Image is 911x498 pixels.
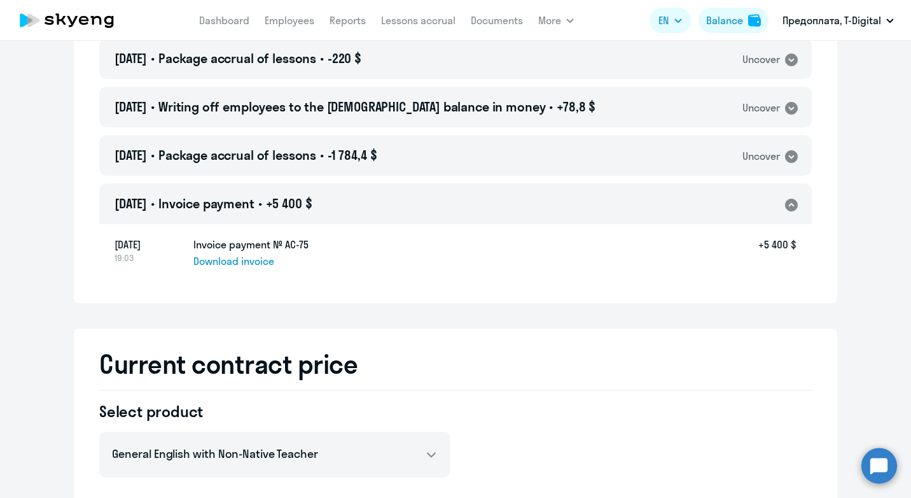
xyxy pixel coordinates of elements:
div: Uncover [742,100,780,116]
span: Download invoice [193,253,274,269]
h2: Current contract price [99,349,812,380]
span: • [320,50,324,66]
span: -1 784,4 $ [328,147,377,163]
span: • [151,147,155,163]
a: Documents [471,14,523,27]
button: Balancebalance [699,8,768,33]
span: • [151,99,155,115]
div: Balance [706,13,743,28]
span: Package accrual of lessons [158,50,316,66]
a: Lessons accrual [381,14,455,27]
span: Writing off employees to the [DEMOGRAPHIC_DATA] balance in money [158,99,545,115]
span: • [151,196,155,211]
span: [DATE] [115,147,147,163]
span: -220 $ [328,50,361,66]
span: +5 400 $ [266,196,312,211]
p: Предоплата, T-Digital [782,13,881,28]
a: Employees [265,14,314,27]
span: More [538,13,561,28]
h4: Select product [99,401,450,422]
span: • [151,50,155,66]
span: [DATE] [115,50,147,66]
button: More [538,8,574,33]
span: [DATE] [115,237,183,252]
a: Dashboard [199,14,249,27]
span: [DATE] [115,196,147,211]
span: EN [658,13,669,28]
h5: Invoice payment № AC-75 [193,237,309,252]
div: Uncover [742,52,780,68]
span: Invoice payment [158,196,254,211]
div: Uncover [742,148,780,164]
a: Reports [330,14,366,27]
img: balance [748,14,761,27]
h5: +5 400 $ [758,237,796,269]
span: Package accrual of lessons [158,147,316,163]
span: 19:03 [115,252,183,264]
span: • [320,147,324,163]
span: • [549,99,553,115]
button: Предоплата, T-Digital [776,5,900,36]
button: EN [650,8,691,33]
span: [DATE] [115,99,147,115]
span: +78,8 $ [557,99,595,115]
span: • [258,196,262,211]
